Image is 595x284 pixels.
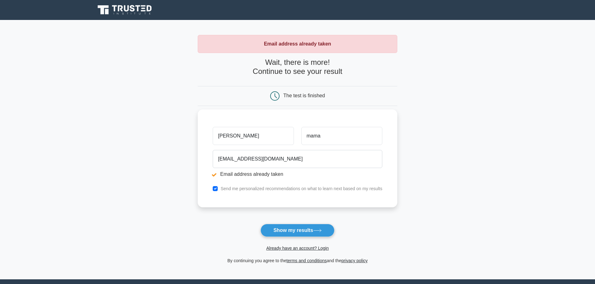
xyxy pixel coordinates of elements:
[221,186,382,191] label: Send me personalized recommendations on what to learn next based on my results
[213,150,382,168] input: Email
[213,171,382,178] li: Email address already taken
[266,246,329,251] a: Already have an account? Login
[286,258,327,263] a: terms and conditions
[194,257,401,264] div: By continuing you agree to the and the
[283,93,325,98] div: The test is finished
[198,58,397,76] h4: Wait, there is more! Continue to see your result
[301,127,382,145] input: Last name
[341,258,368,263] a: privacy policy
[260,224,334,237] button: Show my results
[264,41,331,46] strong: Email address already taken
[213,127,294,145] input: First name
